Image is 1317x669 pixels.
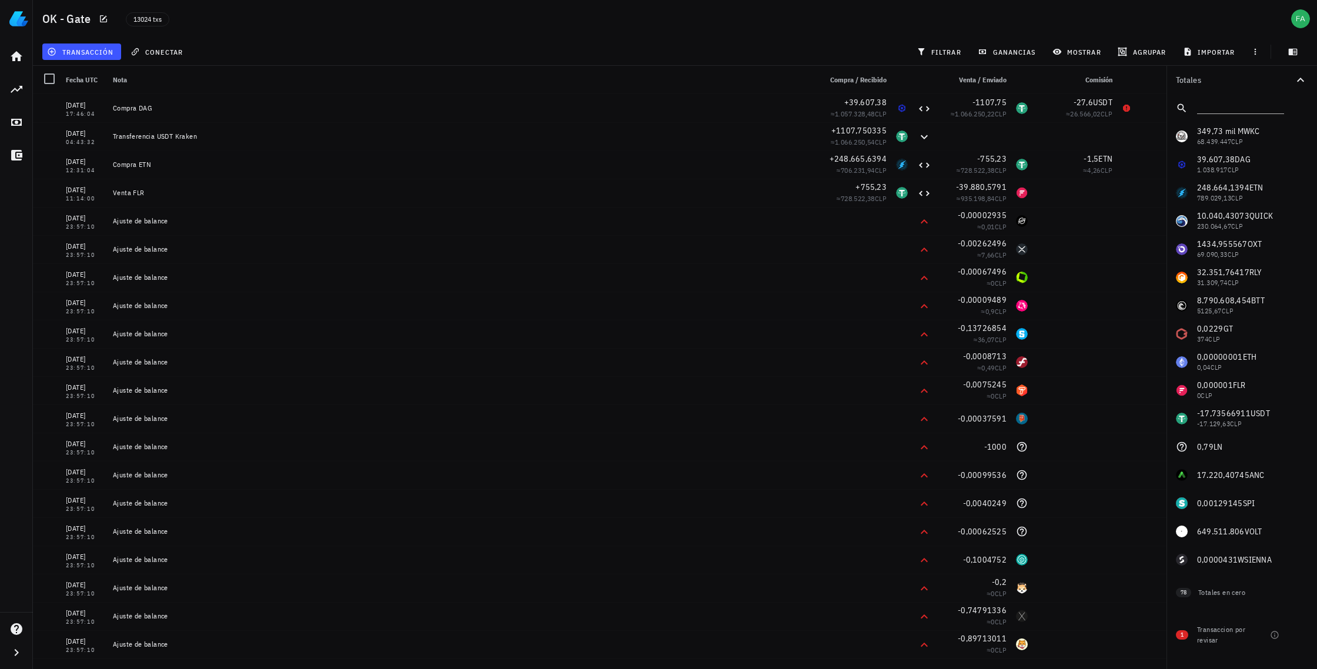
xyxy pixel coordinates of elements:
[1085,75,1112,84] span: Comisión
[1016,413,1028,424] div: ALY-icon
[1074,97,1093,108] span: -27,6
[1016,356,1028,368] div: FIRO-icon
[66,75,98,84] span: Fecha UTC
[958,605,1007,616] span: -0,74791336
[113,499,811,508] div: Ajuste de balance
[816,66,891,94] div: Compra / Recibido
[995,392,1007,400] span: CLP
[1070,109,1101,118] span: 26.566,02
[919,47,961,56] span: filtrar
[855,182,887,192] span: +755,23
[896,102,908,114] div: DAG-icon
[978,335,995,344] span: 36,07
[995,307,1007,316] span: CLP
[1016,102,1028,114] div: USDT-icon
[830,153,887,164] span: +248.665,6394
[66,607,103,619] div: [DATE]
[66,325,103,337] div: [DATE]
[1166,66,1317,94] button: Totales
[133,47,183,56] span: conectar
[1101,109,1112,118] span: CLP
[113,640,811,649] div: Ajuste de balance
[987,279,1007,287] span: ≈
[956,182,1007,192] span: -39.880,5791
[66,523,103,534] div: [DATE]
[995,645,1007,654] span: CLP
[958,470,1007,480] span: -0,00099536
[113,527,811,536] div: Ajuste de balance
[992,577,1007,587] span: -0,2
[995,617,1007,626] span: CLP
[991,617,994,626] span: 0
[1198,587,1284,598] div: Totales en cero
[113,470,811,480] div: Ajuste de balance
[1016,272,1028,283] div: BLANK-icon
[981,250,995,259] span: 7,66
[977,363,1007,372] span: ≈
[963,379,1007,390] span: -0,0075245
[108,66,816,94] div: Nota
[113,301,811,310] div: Ajuste de balance
[963,351,1007,362] span: -0,0008713
[959,75,1007,84] span: Venta / Enviado
[831,125,887,136] span: +1107,750335
[981,307,1007,316] span: ≈
[66,579,103,591] div: [DATE]
[1176,76,1293,84] div: Totales
[1016,300,1028,312] div: UNI-icon
[113,329,811,339] div: Ajuste de balance
[66,99,103,111] div: [DATE]
[66,450,103,456] div: 23:57:10
[995,109,1007,118] span: CLP
[66,478,103,484] div: 23:57:10
[42,9,95,28] h1: OK - Gate
[66,111,103,117] div: 17:46:04
[1016,384,1028,396] div: TAKI-icon
[936,66,1011,94] div: Venta / Enviado
[995,363,1007,372] span: CLP
[991,279,994,287] span: 0
[66,240,103,252] div: [DATE]
[66,635,103,647] div: [DATE]
[958,413,1007,424] span: -0,00037591
[1016,215,1028,227] div: XLM-icon
[1016,187,1028,199] div: FLR-icon
[995,222,1007,231] span: CLP
[1291,9,1310,28] div: avatar
[958,526,1007,537] span: -0,00062525
[61,66,108,94] div: Fecha UTC
[66,647,103,653] div: 23:57:10
[113,414,811,423] div: Ajuste de balance
[66,494,103,506] div: [DATE]
[991,645,994,654] span: 0
[66,212,103,224] div: [DATE]
[951,109,1007,118] span: ≈
[977,250,1007,259] span: ≈
[958,238,1007,249] span: -0,00262496
[1016,328,1028,340] div: SAND-icon
[958,266,1007,277] span: -0,00067496
[995,250,1007,259] span: CLP
[113,188,811,198] div: Venta FLR
[66,506,103,512] div: 23:57:10
[113,132,811,141] div: Transferencia USDT Kraken
[1066,109,1112,118] span: ≈
[991,392,994,400] span: 0
[1016,159,1028,170] div: USDT-icon
[126,44,190,60] button: conectar
[1185,47,1235,56] span: importar
[66,466,103,478] div: [DATE]
[66,139,103,145] div: 04:43:32
[831,138,887,146] span: ≈
[961,194,995,203] span: 935.198,84
[49,47,113,56] span: transacción
[896,187,908,199] div: USDT-icon
[1087,166,1101,175] span: 4,26
[66,297,103,309] div: [DATE]
[831,109,887,118] span: ≈
[995,335,1007,344] span: CLP
[958,295,1007,305] span: -0,00009489
[984,441,1007,452] span: -1000
[66,551,103,563] div: [DATE]
[66,410,103,422] div: [DATE]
